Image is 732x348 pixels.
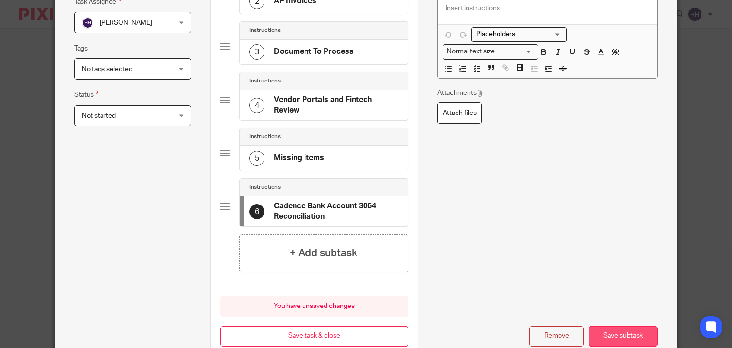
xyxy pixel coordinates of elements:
label: Status [74,89,99,100]
div: 4 [249,98,264,113]
input: Search for option [498,47,532,57]
div: Search for option [471,27,567,42]
h4: Instructions [249,133,281,141]
div: 3 [249,44,264,60]
label: Tags [74,44,88,53]
label: Attach files [437,102,482,124]
p: Attachments [437,88,484,98]
button: Save task & close [220,326,408,347]
h4: Missing items [274,153,324,163]
div: 6 [249,204,264,219]
div: You have unsaved changes [220,296,408,317]
span: [PERSON_NAME] [100,20,152,26]
span: No tags selected [82,66,132,72]
h4: Instructions [249,77,281,85]
h4: Instructions [249,27,281,34]
button: Save subtask [589,326,658,347]
div: Search for option [443,44,538,59]
span: Not started [82,113,116,119]
h4: + Add subtask [290,246,357,260]
img: svg%3E [82,17,93,29]
h4: Instructions [249,184,281,191]
button: Remove [529,326,584,347]
div: Placeholders [471,27,567,42]
h4: Vendor Portals and Fintech Review [274,95,398,115]
h4: Document To Process [274,47,354,57]
span: Normal text size [445,47,497,57]
h4: Cadence Bank Account 3064 Reconciliation [274,201,398,222]
div: Text styles [443,44,538,59]
div: 5 [249,151,264,166]
input: Search for option [473,30,561,40]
